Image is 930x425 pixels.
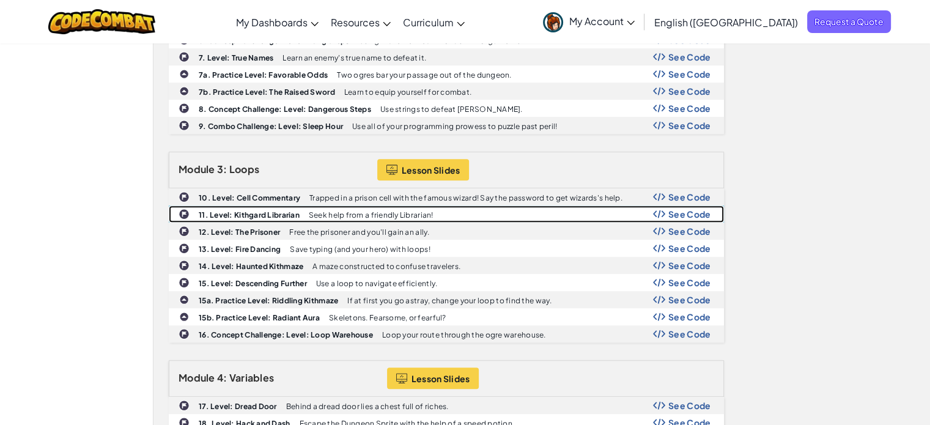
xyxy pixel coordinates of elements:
span: Loops [229,163,259,176]
span: See Code [668,192,711,202]
a: 8. Concept Challenge: Level: Dangerous Steps Use strings to defeat [PERSON_NAME]. Show Code Logo ... [169,100,724,117]
img: IconPracticeLevel.svg [179,295,189,305]
b: 14. Level: Haunted Kithmaze [199,262,303,271]
span: See Code [668,261,711,270]
a: English ([GEOGRAPHIC_DATA]) [648,6,804,39]
p: Free the prisoner and you'll gain an ally. [289,228,429,236]
span: Curriculum [403,16,454,29]
img: avatar [543,12,563,32]
span: Lesson Slides [411,374,470,383]
a: 17. Level: Dread Door Behind a dread door lies a chest full of riches. Show Code Logo See Code [169,397,724,414]
img: Show Code Logo [653,244,665,253]
img: IconChallengeLevel.svg [179,243,190,254]
img: IconChallengeLevel.svg [179,51,190,62]
b: 7. Level: True Names [199,53,273,62]
span: Module [179,163,215,176]
img: Show Code Logo [653,193,665,201]
img: IconChallengeLevel.svg [179,328,190,339]
span: See Code [668,226,711,236]
img: CodeCombat logo [48,9,155,34]
b: 7b. Practice Level: The Raised Sword [199,87,335,97]
p: Use strings to defeat [PERSON_NAME]. [380,105,523,113]
button: Lesson Slides [377,159,470,180]
p: Save typing (and your hero) with loops! [290,245,430,253]
img: IconPracticeLevel.svg [179,312,189,322]
img: Show Code Logo [653,295,665,304]
img: IconChallengeLevel.svg [179,277,190,288]
span: Module [179,371,215,384]
a: 15. Level: Descending Further Use a loop to navigate efficiently. Show Code Logo See Code [169,274,724,291]
span: See Code [668,69,711,79]
p: Seek help from a friendly Librarian! [309,211,434,219]
img: Show Code Logo [653,401,665,410]
img: IconChallengeLevel.svg [179,120,190,131]
a: 7. Level: True Names Learn an enemy's true name to defeat it. Show Code Logo See Code [169,48,724,65]
a: 14. Level: Haunted Kithmaze A maze constructed to confuse travelers. Show Code Logo See Code [169,257,724,274]
img: Show Code Logo [653,312,665,321]
span: See Code [668,209,711,219]
a: 7a. Practice Level: Favorable Odds Two ogres bar your passage out of the dungeon. Show Code Logo ... [169,65,724,83]
b: 15b. Practice Level: Radiant Aura [199,313,320,322]
img: IconChallengeLevel.svg [179,191,190,202]
b: 10. Level: Cell Commentary [199,193,300,202]
b: 9. Combo Challenge: Level: Sleep Hour [199,122,343,131]
b: 13. Level: Fire Dancing [199,245,281,254]
a: Request a Quote [807,10,891,33]
img: Show Code Logo [653,87,665,95]
a: 12. Level: The Prisoner Free the prisoner and you'll gain an ally. Show Code Logo See Code [169,223,724,240]
span: See Code [668,120,711,130]
p: Two ogres bar your passage out of the dungeon. [337,71,511,79]
span: My Account [569,15,635,28]
p: If at first you go astray, change your loop to find the way. [347,297,552,305]
span: Lesson Slides [402,165,460,175]
p: Trapped in a prison cell with the famous wizard! Say the password to get wizards's help. [309,194,622,202]
img: IconChallengeLevel.svg [179,103,190,114]
p: A maze constructed to confuse travelers. [312,262,460,270]
span: Resources [331,16,380,29]
p: Use a loop to navigate efficiently. [316,279,437,287]
span: See Code [668,52,711,62]
span: 3: [217,163,227,176]
a: My Account [537,2,641,41]
span: Variables [229,371,274,384]
img: Show Code Logo [653,330,665,338]
span: See Code [668,243,711,253]
a: 10. Level: Cell Commentary Trapped in a prison cell with the famous wizard! Say the password to g... [169,188,724,205]
p: Learn an enemy's true name to defeat it. [282,54,426,62]
button: Lesson Slides [387,368,479,389]
p: Loop your route through the ogre warehouse. [382,331,546,339]
p: Skeletons. Fearsome, or fearful? [329,314,446,322]
span: See Code [668,278,711,287]
a: 11. Level: Kithgard Librarian Seek help from a friendly Librarian! Show Code Logo See Code [169,205,724,223]
a: 13. Level: Fire Dancing Save typing (and your hero) with loops! Show Code Logo See Code [169,240,724,257]
b: 12. Level: The Prisoner [199,227,280,237]
a: 9. Combo Challenge: Level: Sleep Hour Use all of your programming prowess to puzzle past peril! S... [169,117,724,134]
b: 11. Level: Kithgard Librarian [199,210,300,220]
span: See Code [668,35,711,45]
img: Show Code Logo [653,121,665,130]
a: 15b. Practice Level: Radiant Aura Skeletons. Fearsome, or fearful? Show Code Logo See Code [169,308,724,325]
img: IconChallengeLevel.svg [179,226,190,237]
img: Show Code Logo [653,53,665,61]
a: 15a. Practice Level: Riddling Kithmaze If at first you go astray, change your loop to find the wa... [169,291,724,308]
a: Resources [325,6,397,39]
b: 15. Level: Descending Further [199,279,307,288]
img: Show Code Logo [653,261,665,270]
span: 4: [217,371,227,384]
span: English ([GEOGRAPHIC_DATA]) [654,16,798,29]
a: 7b. Practice Level: The Raised Sword Learn to equip yourself for combat. Show Code Logo See Code [169,83,724,100]
img: IconPracticeLevel.svg [179,69,189,79]
span: See Code [668,103,711,113]
b: 16. Concept Challenge: Level: Loop Warehouse [199,330,373,339]
p: Use all of your programming prowess to puzzle past peril! [352,122,557,130]
a: 16. Concept Challenge: Level: Loop Warehouse Loop your route through the ogre warehouse. Show Cod... [169,325,724,342]
b: 8. Concept Challenge: Level: Dangerous Steps [199,105,371,114]
p: Learn to equip yourself for combat. [344,88,471,96]
b: 15a. Practice Level: Riddling Kithmaze [199,296,338,305]
p: Using movement commands with arguments. [359,37,523,45]
p: Behind a dread door lies a chest full of riches. [286,402,449,410]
